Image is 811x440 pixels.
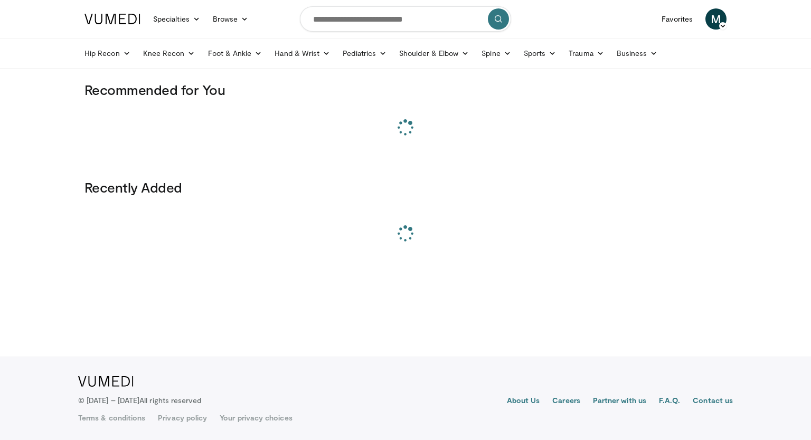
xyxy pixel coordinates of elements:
input: Search topics, interventions [300,6,511,32]
p: © [DATE] – [DATE] [78,395,202,406]
a: Pediatrics [336,43,393,64]
a: Shoulder & Elbow [393,43,475,64]
span: All rights reserved [139,396,201,405]
a: Contact us [693,395,733,408]
img: VuMedi Logo [84,14,140,24]
h3: Recommended for You [84,81,727,98]
a: Terms & conditions [78,413,145,423]
a: Privacy policy [158,413,207,423]
a: Business [610,43,664,64]
a: Your privacy choices [220,413,292,423]
a: Hip Recon [78,43,137,64]
h3: Recently Added [84,179,727,196]
a: About Us [507,395,540,408]
a: Hand & Wrist [268,43,336,64]
a: F.A.Q. [659,395,680,408]
img: VuMedi Logo [78,376,134,387]
a: Favorites [655,8,699,30]
a: Sports [517,43,563,64]
a: Careers [552,395,580,408]
a: Specialties [147,8,206,30]
a: Partner with us [593,395,646,408]
a: M [705,8,727,30]
a: Browse [206,8,255,30]
a: Knee Recon [137,43,202,64]
a: Foot & Ankle [202,43,269,64]
a: Trauma [562,43,610,64]
a: Spine [475,43,517,64]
